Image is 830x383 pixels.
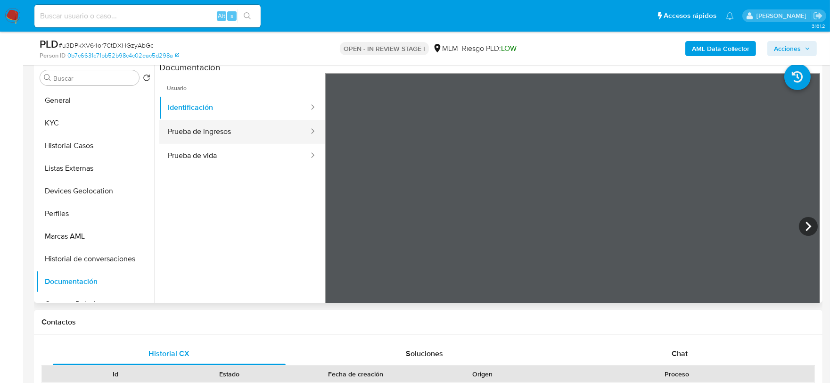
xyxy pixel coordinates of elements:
span: Acciones [774,41,801,56]
button: Buscar [44,74,51,82]
b: PLD [40,36,58,51]
button: Marcas AML [36,225,154,248]
div: Id [65,369,166,379]
p: OPEN - IN REVIEW STAGE I [340,42,429,55]
span: Alt [218,11,225,20]
span: # u3DPkXV64or7CtDXHGzyAbGc [58,41,154,50]
button: General [36,89,154,112]
a: Salir [813,11,823,21]
b: AML Data Collector [692,41,749,56]
input: Buscar usuario o caso... [34,10,261,22]
b: Person ID [40,51,66,60]
button: AML Data Collector [685,41,756,56]
button: Listas Externas [36,157,154,180]
button: Perfiles [36,202,154,225]
span: LOW [501,43,517,54]
button: Documentación [36,270,154,293]
button: search-icon [238,9,257,23]
a: 0b7c6631c71bb52b98c4c02eac5d298a [67,51,179,60]
span: s [230,11,233,20]
span: Chat [672,348,688,359]
button: Volver al orden por defecto [143,74,150,84]
a: Notificaciones [726,12,734,20]
div: Proceso [546,369,808,379]
div: Origen [432,369,533,379]
div: MLM [433,43,458,54]
button: Historial Casos [36,134,154,157]
span: Historial CX [148,348,189,359]
button: Acciones [767,41,817,56]
input: Buscar [53,74,135,83]
p: dalia.goicochea@mercadolibre.com.mx [756,11,810,20]
button: KYC [36,112,154,134]
span: Riesgo PLD: [462,43,517,54]
h1: Contactos [41,317,815,327]
span: Soluciones [406,348,443,359]
div: Estado [179,369,280,379]
button: Cruces y Relaciones [36,293,154,316]
div: Fecha de creación [293,369,419,379]
span: 3.161.2 [812,22,825,30]
button: Devices Geolocation [36,180,154,202]
button: Historial de conversaciones [36,248,154,270]
span: Accesos rápidos [664,11,716,21]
